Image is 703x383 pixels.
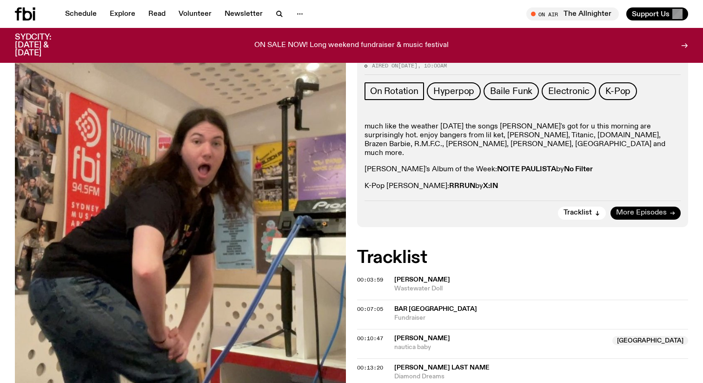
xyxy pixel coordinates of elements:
[357,276,383,283] span: 00:03:59
[610,207,681,220] a: More Episodes
[394,372,688,381] span: Diamond Dreams
[484,82,539,100] a: Baile Funk
[365,82,424,100] a: On Rotation
[357,364,383,371] span: 00:13:20
[558,207,606,220] button: Tracklist
[612,336,688,345] span: [GEOGRAPHIC_DATA]
[490,86,532,96] span: Baile Funk
[616,209,667,216] span: More Episodes
[626,7,688,20] button: Support Us
[370,86,418,96] span: On Rotation
[357,335,383,342] span: 00:10:47
[394,306,477,312] span: bar [GEOGRAPHIC_DATA]
[526,7,619,20] button: On AirThe Allnighter
[365,182,681,191] p: K-Pop [PERSON_NAME]: by
[394,364,490,371] span: [PERSON_NAME] Last Name
[173,7,217,20] a: Volunteer
[433,86,474,96] span: Hyperpop
[357,305,383,313] span: 00:07:05
[365,122,681,158] p: much like the weather [DATE] the songs [PERSON_NAME]'s got for u this morning are surprisingly ho...
[564,166,593,173] strong: No Filter
[104,7,141,20] a: Explore
[632,10,670,18] span: Support Us
[394,314,688,323] span: Fundraiser
[254,41,449,50] p: ON SALE NOW! Long weekend fundraiser & music festival
[143,7,171,20] a: Read
[15,34,74,57] h3: SYDCITY: [DATE] & [DATE]
[357,277,383,282] button: 00:03:59
[542,82,596,100] a: Electronic
[394,343,607,352] span: nautica baby
[427,82,481,100] a: Hyperpop
[357,249,688,266] h2: Tracklist
[394,276,450,283] span: [PERSON_NAME]
[394,284,688,293] span: Wastewater Doll
[60,7,102,20] a: Schedule
[357,336,383,341] button: 00:10:47
[449,182,475,190] strong: RRRUN
[483,182,498,190] strong: X:IN
[365,165,681,174] p: [PERSON_NAME]'s Album of the Week: by
[372,62,398,69] span: Aired on
[497,166,556,173] strong: NOITE PAULISTA
[357,307,383,312] button: 00:07:05
[599,82,637,100] a: K-Pop
[564,209,592,216] span: Tracklist
[605,86,630,96] span: K-Pop
[394,335,450,342] span: [PERSON_NAME]
[398,62,418,69] span: [DATE]
[357,365,383,370] button: 00:13:20
[219,7,268,20] a: Newsletter
[548,86,590,96] span: Electronic
[418,62,447,69] span: , 10:00am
